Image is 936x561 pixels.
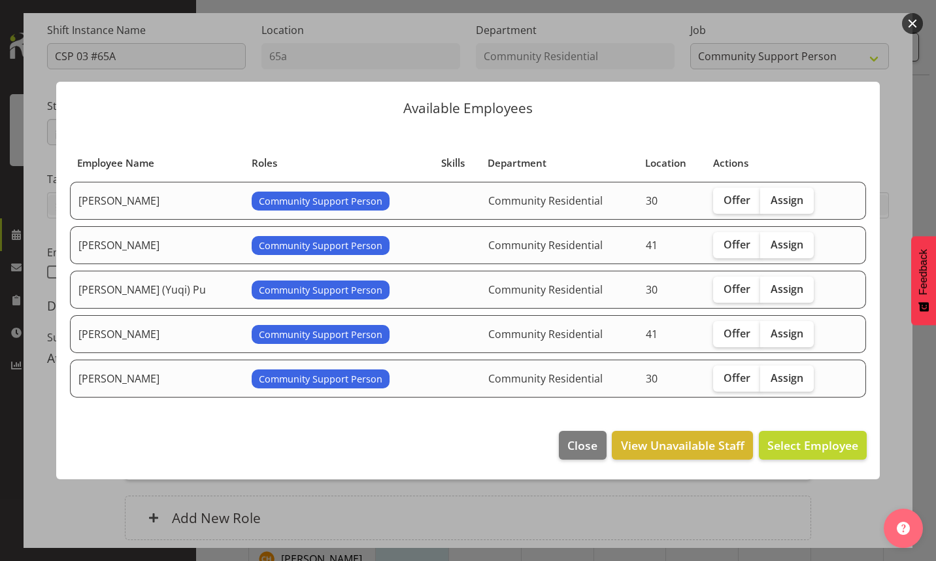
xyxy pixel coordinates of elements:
span: 30 [646,371,658,386]
span: Community Support Person [259,239,382,253]
span: Community Residential [488,282,603,297]
span: Feedback [918,249,929,295]
span: Community Residential [488,194,603,208]
span: Offer [724,194,750,207]
span: Community Residential [488,371,603,386]
td: [PERSON_NAME] [70,226,244,264]
span: Close [567,437,597,454]
span: Community Support Person [259,328,382,342]
p: Available Employees [69,101,867,115]
span: Employee Name [77,156,154,171]
span: Skills [441,156,465,171]
span: Assign [771,238,803,251]
span: Offer [724,371,750,384]
span: Offer [724,327,750,340]
span: Community Residential [488,327,603,341]
td: [PERSON_NAME] [70,315,244,353]
span: Department [488,156,546,171]
span: Assign [771,282,803,296]
span: 41 [646,327,658,341]
span: Community Support Person [259,283,382,297]
span: Roles [252,156,277,171]
td: [PERSON_NAME] (Yuqi) Pu [70,271,244,309]
img: help-xxl-2.png [897,522,910,535]
span: Location [645,156,686,171]
span: Community Support Person [259,194,382,209]
span: Offer [724,282,750,296]
span: Assign [771,327,803,340]
span: Assign [771,371,803,384]
button: View Unavailable Staff [612,431,752,460]
span: View Unavailable Staff [621,437,744,454]
td: [PERSON_NAME] [70,360,244,398]
span: Offer [724,238,750,251]
button: Close [559,431,606,460]
span: Assign [771,194,803,207]
span: 30 [646,282,658,297]
span: 41 [646,238,658,252]
span: 30 [646,194,658,208]
button: Feedback - Show survey [911,236,936,325]
span: Community Residential [488,238,603,252]
span: Select Employee [767,437,858,453]
span: Community Support Person [259,372,382,386]
span: Actions [713,156,748,171]
td: [PERSON_NAME] [70,182,244,220]
button: Select Employee [759,431,867,460]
